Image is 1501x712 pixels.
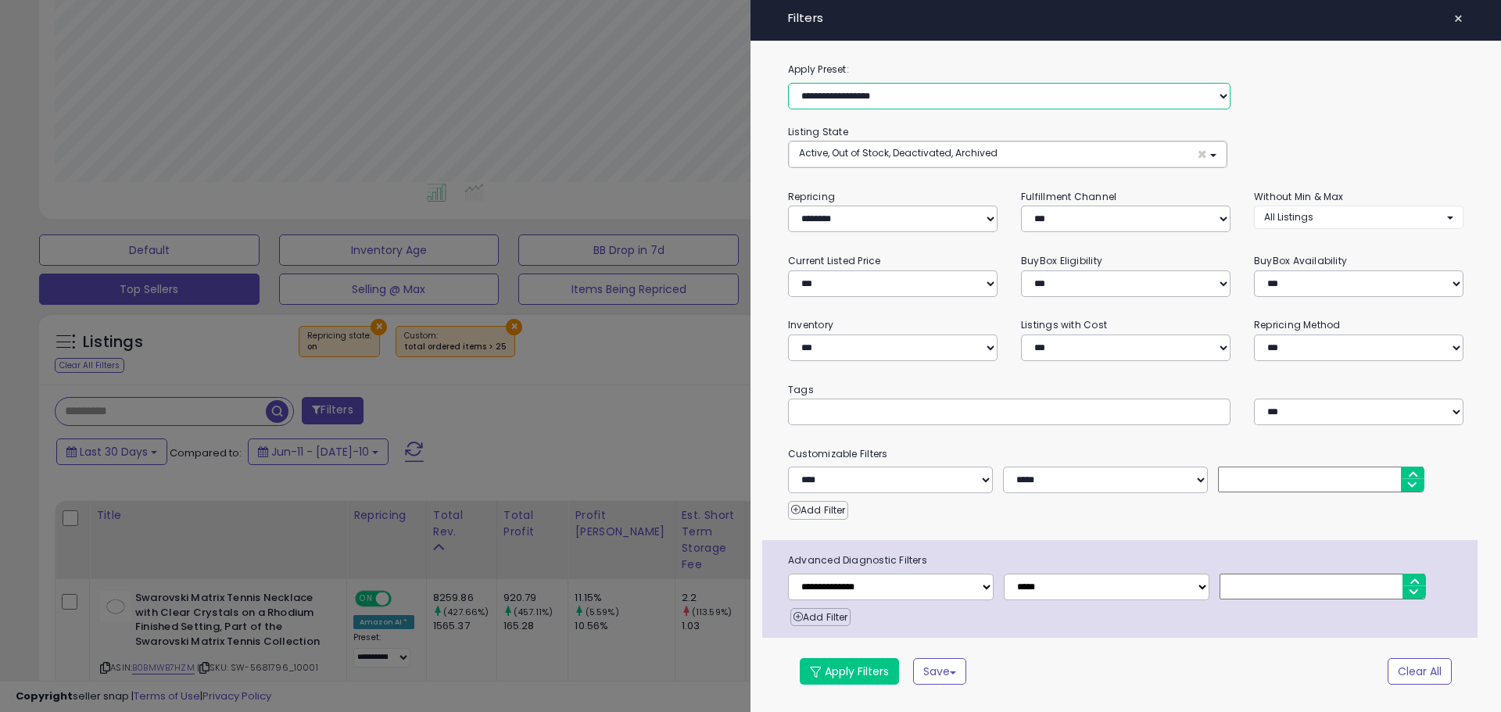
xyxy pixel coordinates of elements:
[776,381,1475,399] small: Tags
[1453,8,1463,30] span: ×
[788,125,848,138] small: Listing State
[1264,210,1313,224] span: All Listings
[1021,190,1116,203] small: Fulfillment Channel
[788,501,848,520] button: Add Filter
[776,61,1475,78] label: Apply Preset:
[1021,318,1107,331] small: Listings with Cost
[788,318,833,331] small: Inventory
[1254,254,1347,267] small: BuyBox Availability
[790,608,851,627] button: Add Filter
[776,552,1478,569] span: Advanced Diagnostic Filters
[1021,254,1102,267] small: BuyBox Eligibility
[1254,206,1463,228] button: All Listings
[776,445,1475,463] small: Customizable Filters
[799,146,998,159] span: Active, Out of Stock, Deactivated, Archived
[1254,318,1341,331] small: Repricing Method
[1254,190,1344,203] small: Without Min & Max
[1388,658,1452,685] button: Clear All
[1197,146,1207,163] span: ×
[788,12,1463,25] h4: Filters
[789,141,1227,167] button: Active, Out of Stock, Deactivated, Archived ×
[788,190,835,203] small: Repricing
[913,658,966,685] button: Save
[788,254,880,267] small: Current Listed Price
[1447,8,1470,30] button: ×
[800,658,899,685] button: Apply Filters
